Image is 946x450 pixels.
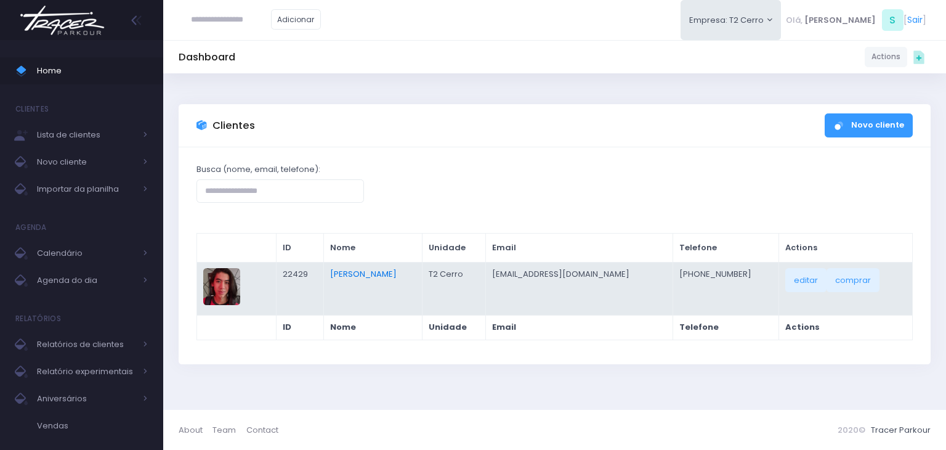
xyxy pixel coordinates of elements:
span: Calendário [37,245,135,261]
a: Tracer Parkour [871,424,931,436]
th: Actions [779,234,913,263]
a: Adicionar [271,9,321,30]
h4: Agenda [15,215,47,240]
th: Telefone [673,234,779,263]
a: About [179,418,212,442]
span: Agenda do dia [37,272,135,288]
th: Nome [323,234,422,263]
th: Unidade [422,315,486,340]
h5: Dashboard [179,51,235,63]
a: Novo cliente [825,113,913,137]
a: Team [212,418,246,442]
h4: Relatórios [15,306,61,331]
a: Sair [907,14,923,27]
a: Actions [865,47,907,67]
th: ID [277,315,324,340]
span: Importar da planilha [37,181,135,197]
span: Home [37,63,148,79]
span: [PERSON_NAME] [804,14,876,27]
span: S [882,9,904,31]
span: Lista de clientes [37,127,135,143]
h4: Clientes [15,97,49,121]
span: 2020© [838,424,865,436]
label: Busca (nome, email, telefone): [196,163,320,176]
a: [PERSON_NAME] [330,268,397,280]
td: [EMAIL_ADDRESS][DOMAIN_NAME] [486,262,673,315]
th: Actions [779,315,913,340]
a: Contact [246,418,278,442]
span: Olá, [786,14,802,27]
a: editar [785,268,827,292]
span: Novo cliente [37,154,135,170]
span: Aniversários [37,391,135,407]
th: Email [486,234,673,263]
th: Email [486,315,673,340]
td: T2 Cerro [422,262,486,315]
a: comprar [827,268,879,292]
th: Telefone [673,315,779,340]
span: Relatórios de clientes [37,337,135,353]
span: Relatório experimentais [37,364,135,380]
h3: Clientes [212,120,255,132]
span: Vendas [37,418,148,434]
th: Unidade [422,234,486,263]
div: [ ] [781,6,931,34]
th: Nome [323,315,422,340]
td: 22429 [277,262,324,315]
td: [PHONE_NUMBER] [673,262,779,315]
th: ID [277,234,324,263]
